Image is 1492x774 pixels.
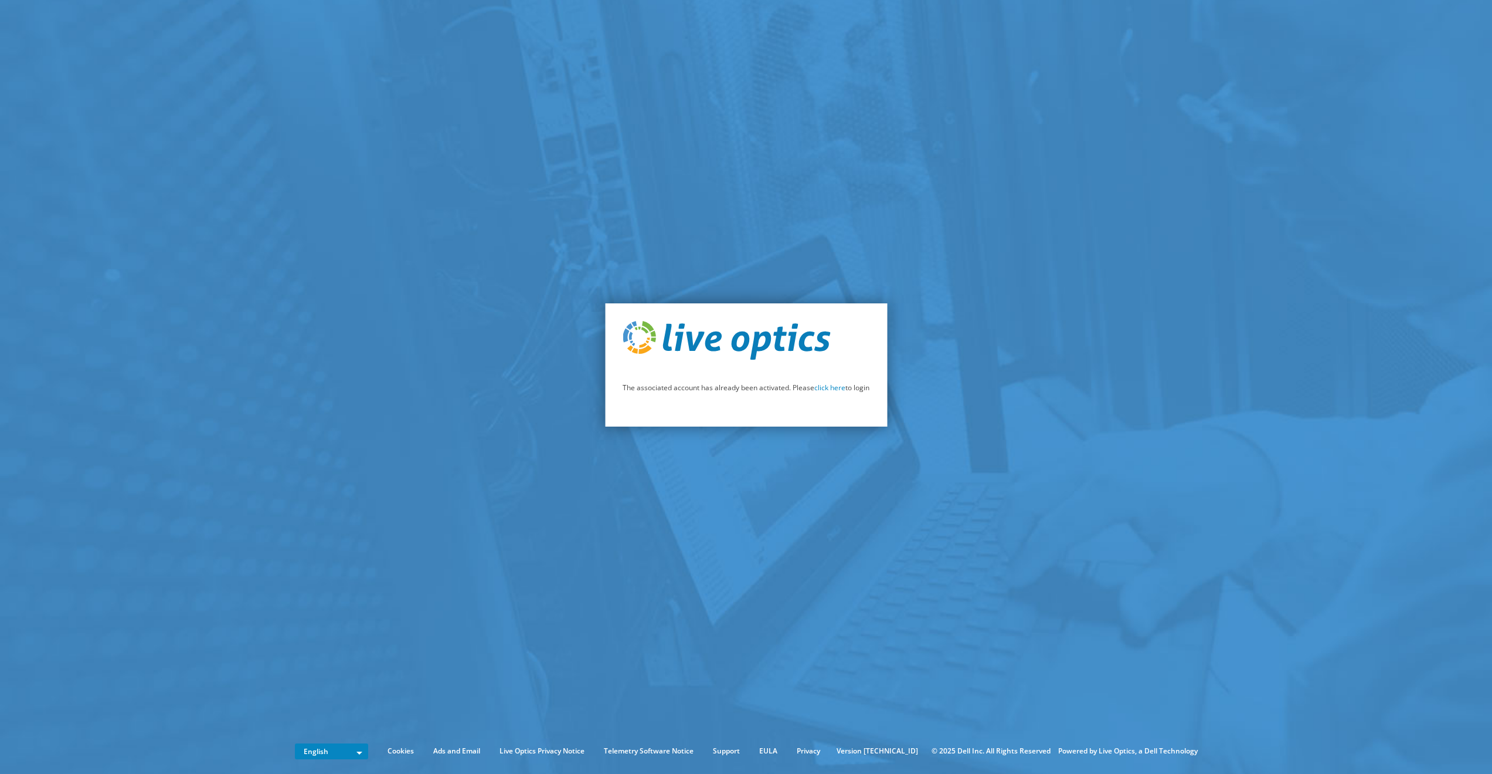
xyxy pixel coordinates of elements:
a: Support [704,745,749,758]
p: The associated account has already been activated. Please to login [623,381,869,394]
a: Telemetry Software Notice [595,745,702,758]
a: EULA [750,745,786,758]
li: © 2025 Dell Inc. All Rights Reserved [926,745,1056,758]
a: Live Optics Privacy Notice [491,745,593,758]
li: Powered by Live Optics, a Dell Technology [1058,745,1198,758]
a: click here [814,383,845,393]
a: Privacy [788,745,829,758]
li: Version [TECHNICAL_ID] [831,745,924,758]
a: Cookies [379,745,423,758]
img: live_optics_svg.svg [623,321,830,360]
a: Ads and Email [424,745,489,758]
